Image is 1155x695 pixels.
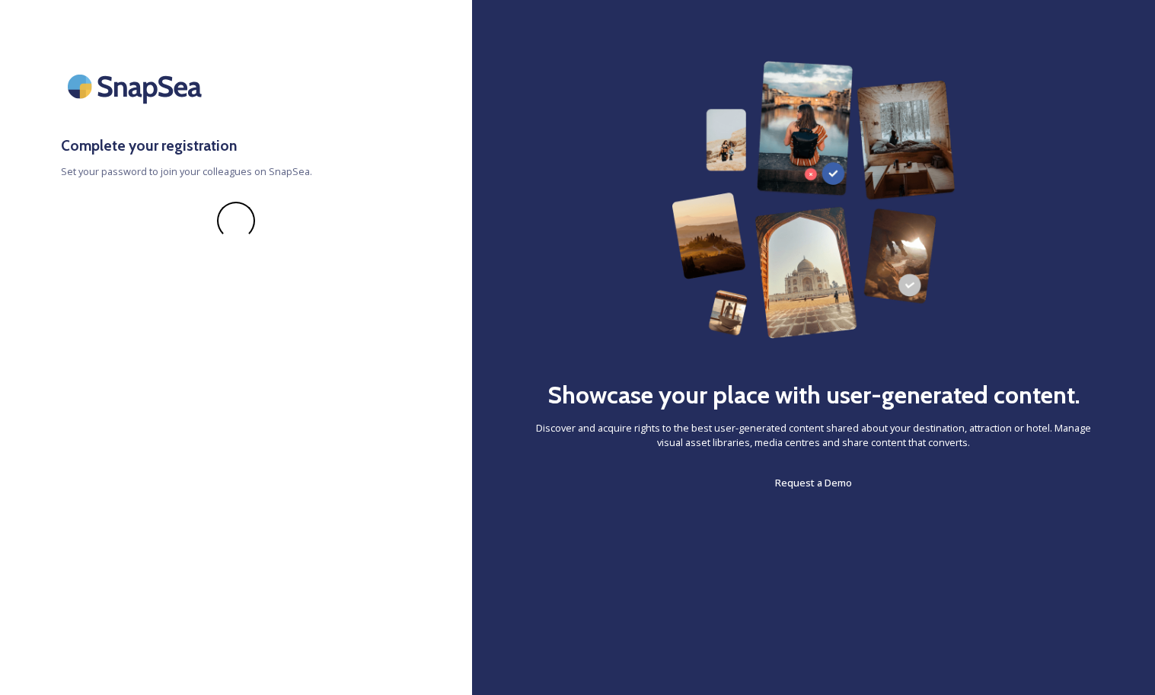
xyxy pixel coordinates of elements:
[533,421,1094,450] span: Discover and acquire rights to the best user-generated content shared about your destination, att...
[672,61,956,339] img: 63b42ca75bacad526042e722_Group%20154-p-800.png
[61,164,411,179] span: Set your password to join your colleagues on SnapSea.
[61,135,411,157] h3: Complete your registration
[775,473,852,492] a: Request a Demo
[775,476,852,489] span: Request a Demo
[547,377,1080,413] h2: Showcase your place with user-generated content.
[61,61,213,112] img: SnapSea Logo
